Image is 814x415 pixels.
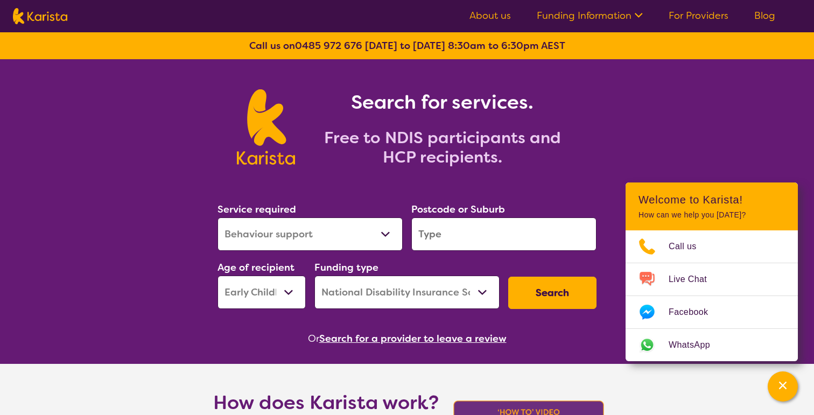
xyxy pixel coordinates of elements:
input: Type [411,217,597,251]
label: Postcode or Suburb [411,203,505,216]
div: Channel Menu [626,182,798,361]
ul: Choose channel [626,230,798,361]
a: 0485 972 676 [295,39,362,52]
h2: Welcome to Karista! [638,193,785,206]
a: Web link opens in a new tab. [626,329,798,361]
button: Search [508,277,597,309]
label: Age of recipient [217,261,294,274]
a: About us [469,9,511,22]
img: Karista logo [13,8,67,24]
span: Or [308,330,319,347]
span: Call us [669,238,710,255]
span: Live Chat [669,271,720,287]
a: Funding Information [537,9,643,22]
span: WhatsApp [669,337,723,353]
span: Facebook [669,304,721,320]
img: Karista logo [237,89,294,165]
h2: Free to NDIS participants and HCP recipients. [308,128,577,167]
a: Blog [754,9,775,22]
p: How can we help you [DATE]? [638,210,785,220]
a: For Providers [669,9,728,22]
button: Channel Menu [768,371,798,402]
label: Funding type [314,261,378,274]
button: Search for a provider to leave a review [319,330,507,347]
h1: Search for services. [308,89,577,115]
b: Call us on [DATE] to [DATE] 8:30am to 6:30pm AEST [249,39,565,52]
label: Service required [217,203,296,216]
